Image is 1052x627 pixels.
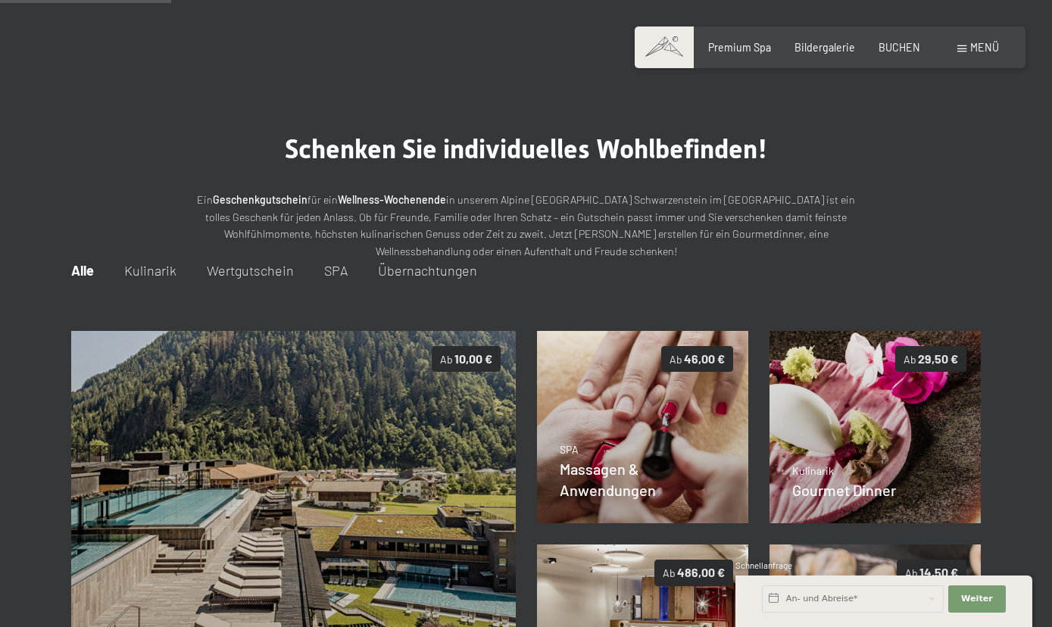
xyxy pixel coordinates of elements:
[285,133,768,164] span: Schenken Sie individuelles Wohlbefinden!
[338,193,446,206] strong: Wellness-Wochenende
[948,585,1006,613] button: Weiter
[213,193,307,206] strong: Geschenkgutschein
[879,41,920,54] a: BUCHEN
[970,41,999,54] span: Menü
[193,192,860,260] p: Ein für ein in unserem Alpine [GEOGRAPHIC_DATA] Schwarzenstein im [GEOGRAPHIC_DATA] ist ein tolle...
[961,593,993,605] span: Weiter
[794,41,855,54] a: Bildergalerie
[735,560,792,570] span: Schnellanfrage
[708,41,771,54] a: Premium Spa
